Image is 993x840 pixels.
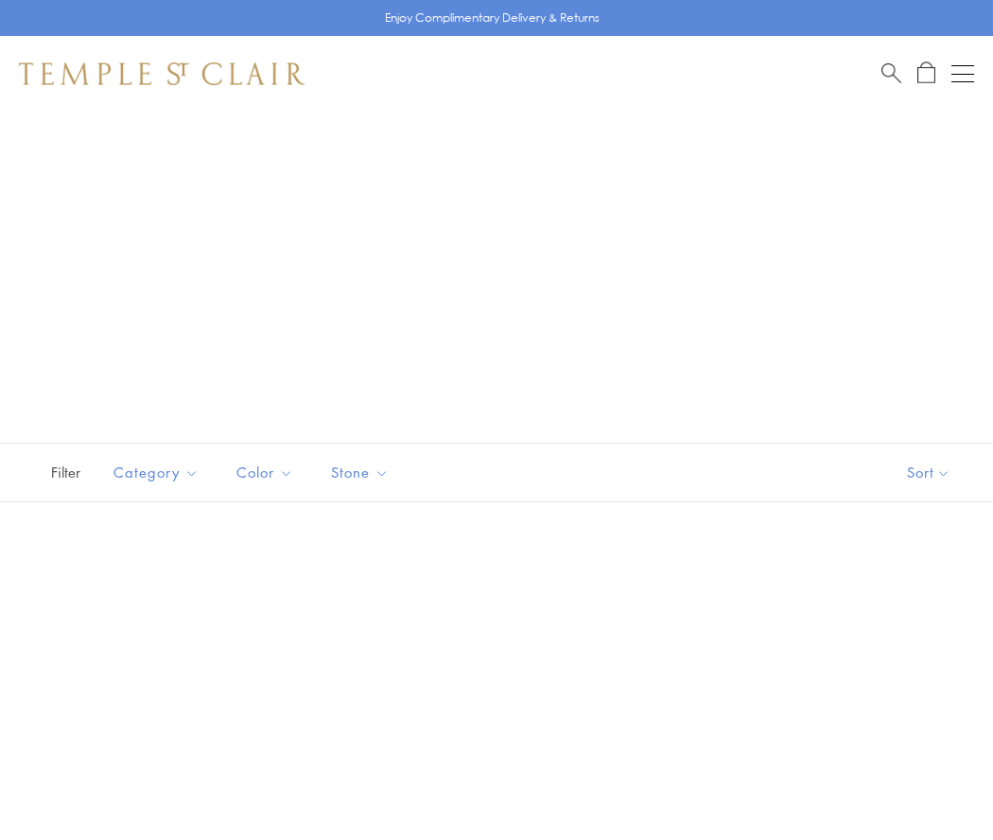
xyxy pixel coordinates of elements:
[19,62,305,85] img: Temple St. Clair
[99,451,213,494] button: Category
[951,62,974,85] button: Open navigation
[227,461,307,484] span: Color
[222,451,307,494] button: Color
[317,451,403,494] button: Stone
[322,461,403,484] span: Stone
[864,444,993,501] button: Show sort by
[917,61,935,85] a: Open Shopping Bag
[104,461,213,484] span: Category
[385,9,600,27] p: Enjoy Complimentary Delivery & Returns
[881,61,901,85] a: Search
